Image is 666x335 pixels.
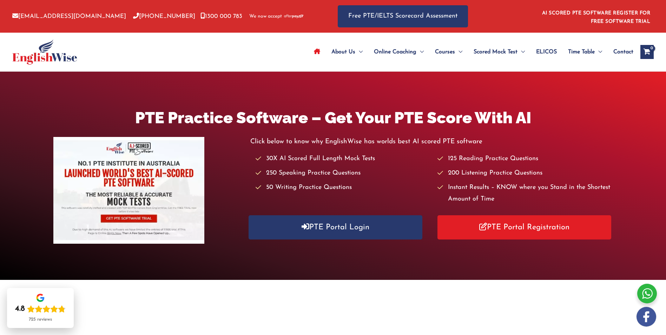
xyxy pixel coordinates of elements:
[29,317,52,322] div: 725 reviews
[517,40,525,64] span: Menu Toggle
[249,13,282,20] span: We now accept
[133,13,195,19] a: [PHONE_NUMBER]
[429,40,468,64] a: CoursesMenu Toggle
[256,182,431,193] li: 50 Writing Practice Questions
[53,107,613,129] h1: PTE Practice Software – Get Your PTE Score With AI
[562,40,608,64] a: Time TableMenu Toggle
[608,40,633,64] a: Contact
[12,13,126,19] a: [EMAIL_ADDRESS][DOMAIN_NAME]
[308,40,633,64] nav: Site Navigation: Main Menu
[12,39,77,65] img: cropped-ew-logo
[437,153,613,165] li: 125 Reading Practice Questions
[640,45,654,59] a: View Shopping Cart, empty
[256,153,431,165] li: 30X AI Scored Full Length Mock Tests
[368,40,429,64] a: Online CoachingMenu Toggle
[284,14,303,18] img: Afterpay-Logo
[15,304,66,314] div: Rating: 4.8 out of 5
[437,215,612,239] a: PTE Portal Registration
[536,40,557,64] span: ELICOS
[568,40,595,64] span: Time Table
[538,5,654,28] aside: Header Widget 1
[256,167,431,179] li: 250 Speaking Practice Questions
[374,40,416,64] span: Online Coaching
[474,40,517,64] span: Scored Mock Test
[200,13,242,19] a: 1300 000 783
[326,40,368,64] a: About UsMenu Toggle
[15,304,25,314] div: 4.8
[437,182,613,205] li: Instant Results – KNOW where you Stand in the Shortest Amount of Time
[250,136,613,147] p: Click below to know why EnglishWise has worlds best AI scored PTE software
[331,40,355,64] span: About Us
[595,40,602,64] span: Menu Toggle
[416,40,424,64] span: Menu Toggle
[435,40,455,64] span: Courses
[530,40,562,64] a: ELICOS
[468,40,530,64] a: Scored Mock TestMenu Toggle
[542,11,651,24] a: AI SCORED PTE SOFTWARE REGISTER FOR FREE SOFTWARE TRIAL
[249,215,423,239] a: PTE Portal Login
[53,137,204,244] img: pte-institute-main
[338,5,468,27] a: Free PTE/IELTS Scorecard Assessment
[355,40,363,64] span: Menu Toggle
[637,307,656,327] img: white-facebook.png
[437,167,613,179] li: 200 Listening Practice Questions
[613,40,633,64] span: Contact
[455,40,462,64] span: Menu Toggle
